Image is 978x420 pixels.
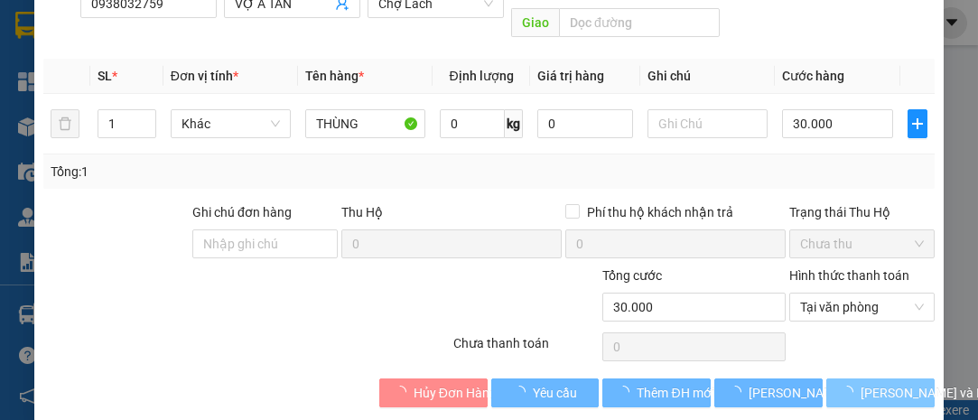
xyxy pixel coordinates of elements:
th: Ghi chú [640,59,775,94]
span: Đơn vị tính [171,69,238,83]
span: Thu Hộ [341,205,383,219]
button: delete [51,109,79,138]
div: Tổng: 1 [51,162,379,182]
span: Tại văn phòng [800,294,924,321]
span: Cước hàng [782,69,844,83]
span: Tên hàng [305,69,364,83]
span: Giao [511,8,559,37]
button: [PERSON_NAME] đổi [714,378,823,407]
button: Yêu cầu [491,378,600,407]
span: Định lượng [450,69,514,83]
span: [PERSON_NAME] đổi [749,383,865,403]
span: Khác [182,110,280,137]
span: loading [513,386,533,398]
span: loading [729,386,749,398]
span: Tổng cước [602,268,662,283]
span: kg [505,109,523,138]
div: Chưa thanh toán [452,333,601,365]
span: Phí thu hộ khách nhận trả [580,202,740,222]
button: plus [908,109,927,138]
button: Thêm ĐH mới [602,378,711,407]
span: plus [908,117,927,131]
span: Thêm ĐH mới [637,383,713,403]
input: Ghi chú đơn hàng [192,229,338,258]
span: loading [617,386,637,398]
span: Hủy Đơn Hàng [414,383,497,403]
span: SL [98,69,112,83]
div: Trạng thái Thu Hộ [789,202,935,222]
span: Yêu cầu [533,383,577,403]
button: [PERSON_NAME] và In [826,378,935,407]
span: Chưa thu [800,230,924,257]
label: Ghi chú đơn hàng [192,205,292,219]
button: Hủy Đơn Hàng [379,378,488,407]
span: Giá trị hàng [537,69,604,83]
input: Ghi Chú [647,109,768,138]
span: loading [394,386,414,398]
input: VD: Bàn, Ghế [305,109,425,138]
span: loading [841,386,861,398]
label: Hình thức thanh toán [789,268,909,283]
input: Dọc đường [559,8,719,37]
